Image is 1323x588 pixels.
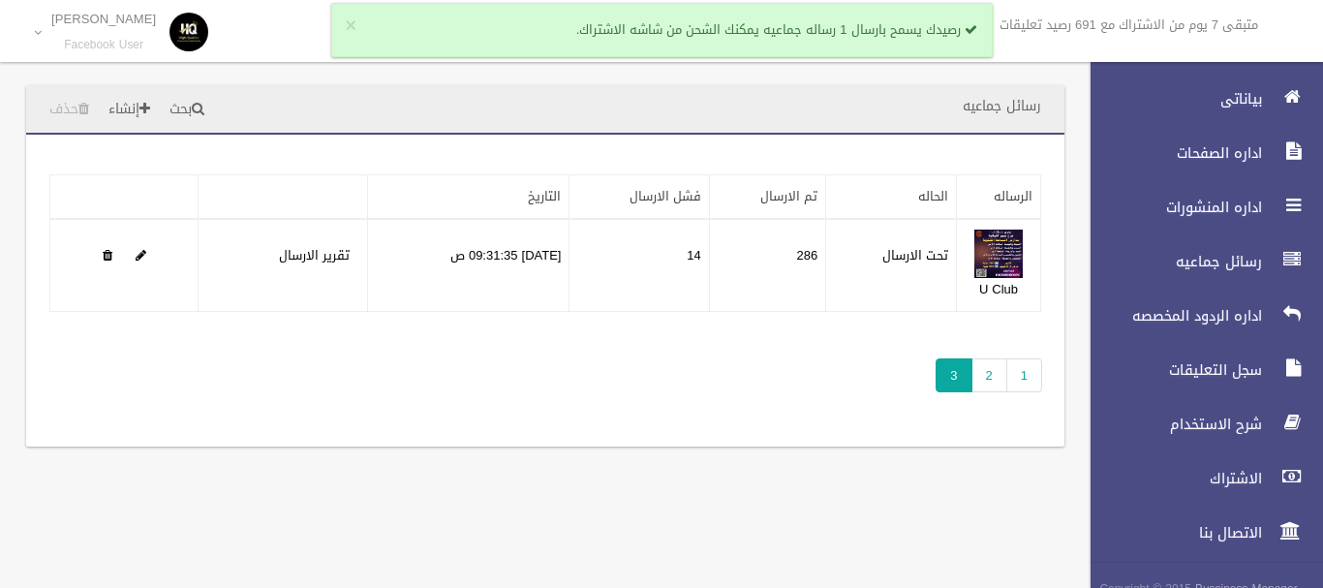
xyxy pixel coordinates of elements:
a: اداره الردود المخصصه [1074,294,1323,337]
a: تم الارسال [760,184,817,208]
small: Facebook User [51,38,156,52]
img: 638955994672574589.jpg [974,230,1023,278]
button: × [346,16,356,36]
a: اداره المنشورات [1074,186,1323,229]
span: 3 [936,358,971,392]
th: الرساله [957,175,1041,220]
a: بياناتى [1074,77,1323,120]
span: اداره الردود المخصصه [1074,306,1268,325]
td: 14 [569,219,709,312]
a: فشل الارسال [630,184,701,208]
a: سجل التعليقات [1074,349,1323,391]
a: تقرير الارسال [279,243,350,267]
header: رسائل جماعيه [939,87,1064,125]
span: اداره المنشورات [1074,198,1268,217]
div: رصيدك يسمح بارسال 1 رساله جماعيه يمكنك الشحن من شاشه الاشتراك. [331,3,993,57]
td: 286 [709,219,825,312]
td: [DATE] 09:31:35 ص [367,219,569,312]
a: Edit [974,243,1023,267]
th: الحاله [826,175,957,220]
span: رسائل جماعيه [1074,252,1268,271]
a: شرح الاستخدام [1074,403,1323,446]
a: رسائل جماعيه [1074,240,1323,283]
a: بحث [162,92,212,128]
span: الاشتراك [1074,469,1268,488]
p: [PERSON_NAME] [51,12,156,26]
a: التاريخ [528,184,561,208]
span: سجل التعليقات [1074,360,1268,380]
a: 1 [1006,358,1042,392]
label: تحت الارسال [882,244,948,267]
span: اداره الصفحات [1074,143,1268,163]
a: اداره الصفحات [1074,132,1323,174]
span: بياناتى [1074,89,1268,108]
a: إنشاء [101,92,158,128]
a: 2 [971,358,1007,392]
span: الاتصال بنا [1074,523,1268,542]
span: شرح الاستخدام [1074,415,1268,434]
a: الاتصال بنا [1074,511,1323,554]
a: Edit [136,243,146,267]
a: الاشتراك [1074,457,1323,500]
a: U Club [979,277,1018,301]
